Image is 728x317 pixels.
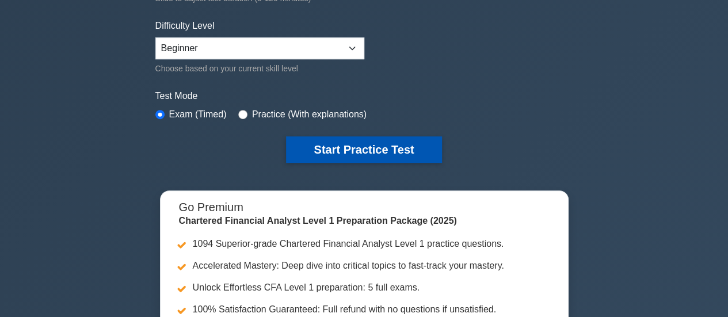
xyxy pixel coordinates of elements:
[155,19,215,33] label: Difficulty Level
[155,62,364,75] div: Choose based on your current skill level
[155,89,573,103] label: Test Mode
[169,108,227,121] label: Exam (Timed)
[252,108,367,121] label: Practice (With explanations)
[286,136,441,163] button: Start Practice Test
